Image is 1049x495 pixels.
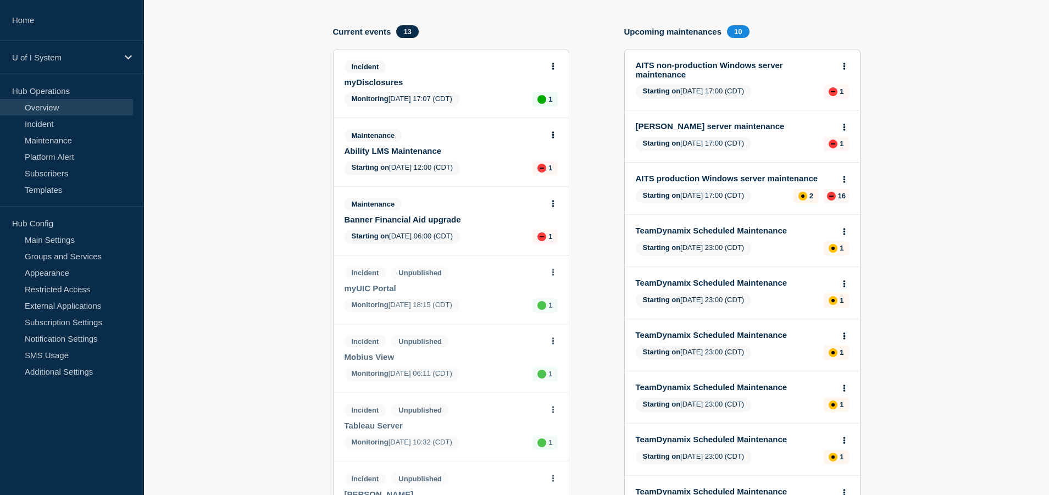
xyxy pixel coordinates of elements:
span: Unpublished [391,335,449,348]
span: Monitoring [352,94,388,103]
div: affected [829,296,837,305]
span: Incident [345,335,386,348]
span: Starting on [643,348,681,356]
span: Incident [345,60,386,73]
a: [PERSON_NAME] server maintenance [636,121,834,131]
p: 1 [840,401,843,409]
a: Banner Financial Aid upgrade [345,215,543,224]
p: 1 [548,164,552,172]
div: down [827,192,836,201]
span: Starting on [643,87,681,95]
span: [DATE] 23:00 (CDT) [636,241,752,255]
span: Starting on [352,232,390,240]
span: Incident [345,266,386,279]
div: up [537,370,546,379]
span: Incident [345,404,386,416]
div: down [829,87,837,96]
span: Incident [345,472,386,485]
a: Mobius View [345,352,543,361]
a: myUIC Portal [345,283,543,293]
p: 1 [840,296,843,304]
span: [DATE] 23:00 (CDT) [636,450,752,464]
div: affected [829,453,837,461]
a: AITS production Windows server maintenance [636,174,834,183]
div: up [537,95,546,104]
div: affected [829,244,837,253]
span: [DATE] 06:00 (CDT) [345,230,460,244]
p: 1 [548,438,552,447]
a: AITS non-production Windows server maintenance [636,60,834,79]
span: [DATE] 12:00 (CDT) [345,161,460,175]
div: down [537,164,546,173]
div: up [537,438,546,447]
div: down [829,140,837,148]
span: Starting on [643,139,681,147]
p: 1 [840,453,843,461]
a: TeamDynamix Scheduled Maintenance [636,226,834,235]
a: TeamDynamix Scheduled Maintenance [636,278,834,287]
span: Starting on [643,191,681,199]
span: [DATE] 17:00 (CDT) [636,189,752,203]
a: TeamDynamix Scheduled Maintenance [636,435,834,444]
p: 1 [840,140,843,148]
p: 1 [548,95,552,103]
p: 1 [840,348,843,357]
a: TeamDynamix Scheduled Maintenance [636,382,834,392]
a: Tableau Server [345,421,543,430]
div: affected [829,348,837,357]
span: 10 [727,25,749,38]
span: Starting on [352,163,390,171]
span: Monitoring [352,438,388,446]
p: 1 [548,232,552,241]
div: affected [798,192,807,201]
span: [DATE] 23:00 (CDT) [636,346,752,360]
span: [DATE] 17:00 (CDT) [636,137,752,151]
span: [DATE] 06:11 (CDT) [345,367,459,381]
span: Monitoring [352,369,388,377]
p: 16 [838,192,846,200]
h4: Current events [333,27,391,36]
p: 1 [548,301,552,309]
span: Unpublished [391,472,449,485]
a: Ability LMS Maintenance [345,146,543,155]
span: Unpublished [391,404,449,416]
span: [DATE] 18:15 (CDT) [345,298,459,313]
span: [DATE] 17:07 (CDT) [345,92,459,107]
p: 1 [840,244,843,252]
span: Unpublished [391,266,449,279]
span: [DATE] 17:00 (CDT) [636,85,752,99]
span: [DATE] 23:00 (CDT) [636,398,752,412]
div: affected [829,401,837,409]
p: U of I System [12,53,118,62]
div: up [537,301,546,310]
p: 1 [840,87,843,96]
span: Monitoring [352,301,388,309]
a: myDisclosures [345,77,543,87]
span: 13 [396,25,418,38]
a: TeamDynamix Scheduled Maintenance [636,330,834,340]
span: [DATE] 10:32 (CDT) [345,436,459,450]
p: 1 [548,370,552,378]
span: Maintenance [345,198,402,210]
span: [DATE] 23:00 (CDT) [636,293,752,308]
h4: Upcoming maintenances [624,27,722,36]
p: 2 [809,192,813,200]
span: Starting on [643,400,681,408]
span: Starting on [643,296,681,304]
span: Maintenance [345,129,402,142]
span: Starting on [643,243,681,252]
span: Starting on [643,452,681,460]
div: down [537,232,546,241]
